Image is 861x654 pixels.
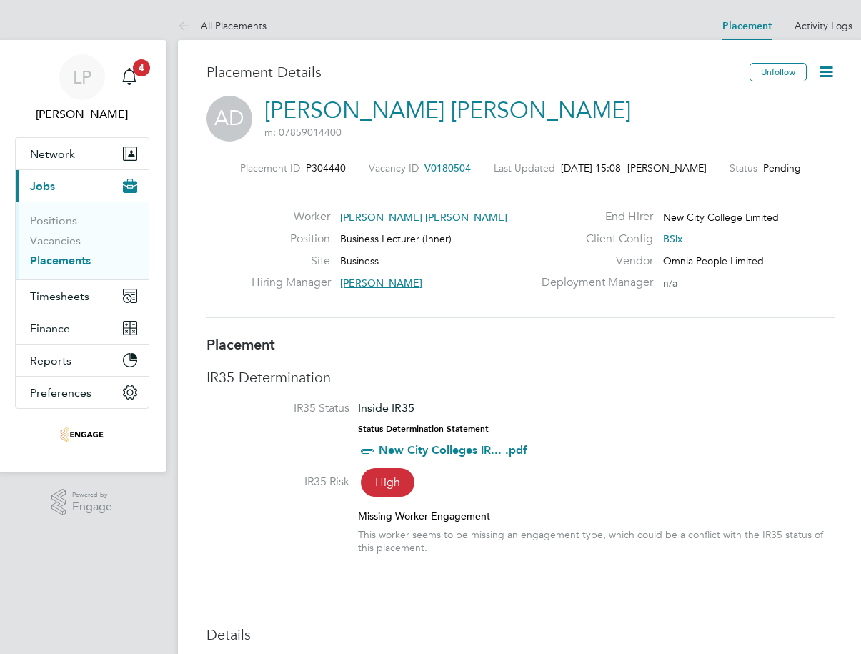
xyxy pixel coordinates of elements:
div: Missing Worker Engagement [358,510,835,522]
span: Jobs [30,179,55,193]
span: Reports [30,354,71,367]
div: Jobs [16,202,149,279]
label: Position [252,232,330,247]
span: [PERSON_NAME] [PERSON_NAME] [340,211,507,224]
h3: IR35 Determination [206,368,835,387]
span: Finance [30,322,70,335]
button: Jobs [16,170,149,202]
span: Omnia People Limited [663,254,764,267]
a: All Placements [178,19,267,32]
strong: Status Determination Statement [358,424,489,434]
h3: Details [206,625,835,644]
span: New City College Limited [663,211,779,224]
span: LP [73,68,91,86]
span: BSix [663,232,682,245]
span: Powered by [72,489,112,501]
span: Preferences [30,386,91,400]
label: End Hirer [533,209,653,224]
button: Reports [16,345,149,376]
b: Placement [206,336,275,353]
a: Placement [722,20,772,32]
span: m: 07859014400 [264,126,342,139]
button: Network [16,138,149,169]
button: Finance [16,312,149,344]
a: New City Colleges IR... .pdf [379,443,527,457]
span: V0180504 [424,162,471,174]
label: Last Updated [494,162,555,174]
span: Timesheets [30,289,89,303]
a: Activity Logs [795,19,852,32]
a: Placements [30,254,91,267]
label: IR35 Status [206,401,349,416]
a: Go to home page [15,423,149,446]
a: LP[PERSON_NAME] [15,54,149,123]
h3: Placement Details [206,63,739,81]
a: 4 [115,54,144,100]
span: Engage [72,501,112,513]
span: [DATE] 15:08 - [561,162,627,174]
span: n/a [663,277,677,289]
span: High [361,468,414,497]
img: omniapeople-logo-retina.png [60,423,103,446]
label: Site [252,254,330,269]
span: P304440 [306,162,346,174]
span: Pending [763,162,801,174]
div: This worker seems to be missing an engagement type, which could be a conflict with the IR35 statu... [358,528,835,554]
span: Business Lecturer (Inner) [340,232,452,245]
label: Vacancy ID [369,162,419,174]
span: [PERSON_NAME] [627,162,707,174]
button: Timesheets [16,280,149,312]
span: Network [30,147,75,161]
span: Lowenna Pollard [15,106,149,123]
label: Vendor [533,254,653,269]
button: Unfollow [750,63,807,81]
label: Client Config [533,232,653,247]
span: Business [340,254,379,267]
span: [PERSON_NAME] [340,277,422,289]
span: Inside IR35 [358,401,414,415]
button: Preferences [16,377,149,408]
a: Vacancies [30,234,81,247]
label: Status [730,162,757,174]
label: IR35 Risk [206,475,349,490]
a: [PERSON_NAME] [PERSON_NAME] [264,96,631,124]
label: Hiring Manager [252,275,330,290]
label: Deployment Manager [533,275,653,290]
span: 4 [133,59,150,76]
label: Placement ID [240,162,300,174]
span: AD [206,96,252,142]
a: Positions [30,214,77,227]
label: Worker [252,209,330,224]
a: Powered byEngage [51,489,112,516]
